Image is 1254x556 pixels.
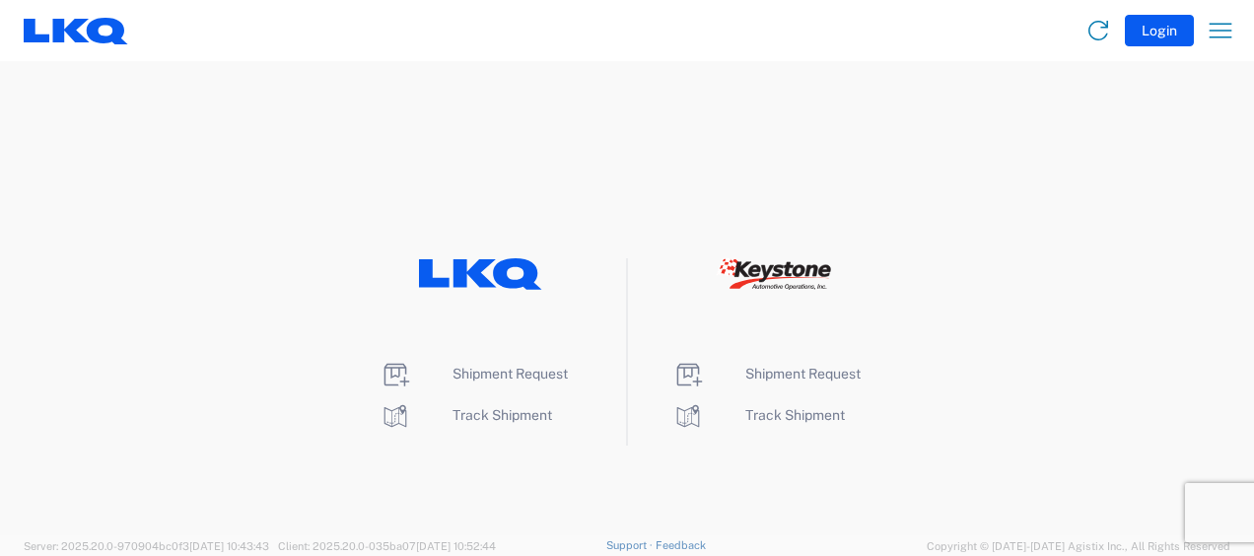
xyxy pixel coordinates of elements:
a: Shipment Request [380,366,568,382]
span: [DATE] 10:43:43 [189,540,269,552]
a: Track Shipment [672,407,845,423]
button: Login [1125,15,1194,46]
span: Shipment Request [453,366,568,382]
a: Support [606,539,656,551]
span: Shipment Request [745,366,861,382]
span: Track Shipment [453,407,552,423]
span: Copyright © [DATE]-[DATE] Agistix Inc., All Rights Reserved [927,537,1230,555]
span: Client: 2025.20.0-035ba07 [278,540,496,552]
span: Track Shipment [745,407,845,423]
span: Server: 2025.20.0-970904bc0f3 [24,540,269,552]
a: Shipment Request [672,366,861,382]
span: [DATE] 10:52:44 [416,540,496,552]
a: Track Shipment [380,407,552,423]
a: Feedback [656,539,706,551]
